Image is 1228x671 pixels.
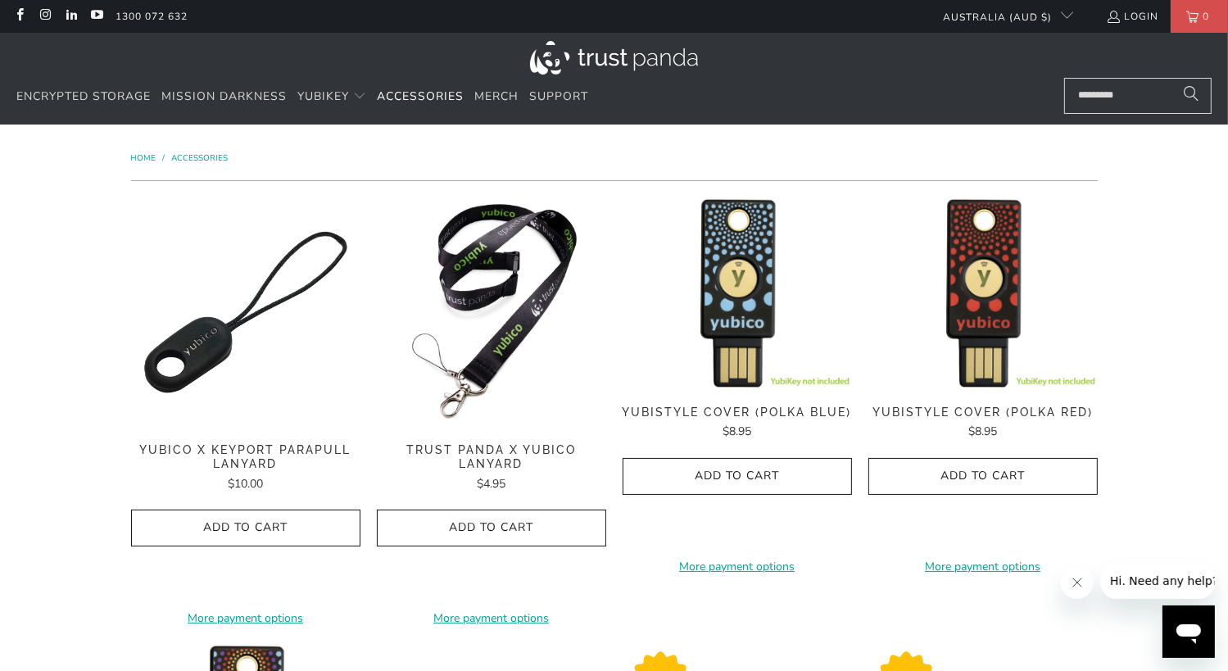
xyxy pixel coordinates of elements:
button: Add to Cart [623,458,852,495]
a: Support [529,78,588,116]
a: Yubico x Keyport Parapull Lanyard - Trust Panda Yubico x Keyport Parapull Lanyard - Trust Panda [131,197,360,427]
img: YubiStyle Cover (Polka Red) - Trust Panda [868,197,1098,388]
span: YubiKey [297,88,349,104]
span: Add to Cart [394,521,589,535]
span: Yubico x Keyport Parapull Lanyard [131,443,360,471]
button: Add to Cart [868,458,1098,495]
a: Mission Darkness [161,78,287,116]
a: YubiStyle Cover (Polka Blue) $8.95 [623,406,852,442]
span: $8.95 [968,424,997,439]
span: Accessories [377,88,464,104]
a: Trust Panda Australia on YouTube [89,10,103,23]
iframe: Close message [1061,566,1094,599]
a: Trust Panda Australia on LinkedIn [64,10,78,23]
nav: Translation missing: en.navigation.header.main_nav [16,78,588,116]
span: Add to Cart [886,469,1081,483]
span: Encrypted Storage [16,88,151,104]
a: Trust Panda Australia on Instagram [38,10,52,23]
span: Mission Darkness [161,88,287,104]
a: More payment options [868,558,1098,576]
a: Accessories [172,152,229,164]
a: Home [131,152,159,164]
a: More payment options [131,610,360,628]
input: Search... [1064,78,1212,114]
iframe: Button to launch messaging window [1162,605,1215,658]
span: $4.95 [477,476,505,492]
iframe: Message from company [1100,563,1215,599]
a: More payment options [377,610,606,628]
img: Yubico x Keyport Parapull Lanyard - Trust Panda [131,197,360,427]
summary: YubiKey [297,78,366,116]
span: Support [529,88,588,104]
span: Hi. Need any help? [10,11,118,25]
a: Login [1106,7,1158,25]
a: Encrypted Storage [16,78,151,116]
img: Trust Panda Yubico Lanyard - Trust Panda [377,197,606,427]
a: Trust Panda Australia on Facebook [12,10,26,23]
button: Add to Cart [131,510,360,546]
span: YubiStyle Cover (Polka Blue) [623,406,852,419]
a: Accessories [377,78,464,116]
img: Trust Panda Australia [530,41,698,75]
span: Merch [474,88,519,104]
span: $8.95 [723,424,751,439]
a: Merch [474,78,519,116]
a: 1300 072 632 [116,7,188,25]
span: $10.00 [228,476,263,492]
span: Trust Panda x Yubico Lanyard [377,443,606,471]
a: More payment options [623,558,852,576]
button: Search [1171,78,1212,114]
span: YubiStyle Cover (Polka Red) [868,406,1098,419]
a: YubiStyle Cover (Polka Red) $8.95 [868,406,1098,442]
span: Home [131,152,156,164]
span: Add to Cart [148,521,343,535]
a: Trust Panda x Yubico Lanyard $4.95 [377,443,606,493]
img: YubiStyle Cover (Polka Blue) - Trust Panda [623,197,852,388]
button: Add to Cart [377,510,606,546]
span: / [163,152,165,164]
span: Add to Cart [640,469,835,483]
a: Yubico x Keyport Parapull Lanyard $10.00 [131,443,360,493]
